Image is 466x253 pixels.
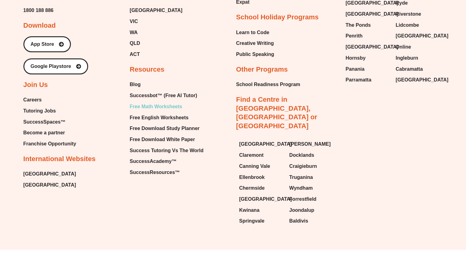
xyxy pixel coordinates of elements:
[236,28,274,37] a: Learn to Code
[345,75,371,85] span: Parramatta
[130,102,203,111] a: Free Math Worksheets
[130,39,182,48] a: QLD
[236,96,317,130] a: Find a Centre in [GEOGRAPHIC_DATA], [GEOGRAPHIC_DATA] or [GEOGRAPHIC_DATA]
[289,195,333,204] a: Forrestfield
[345,31,362,41] span: Penrith
[23,95,76,105] a: Careers
[345,53,366,63] span: Hornsby
[23,139,76,148] a: Franchise Opportunity
[239,184,283,193] a: Chermside
[239,216,283,226] a: Springvale
[345,42,398,52] span: [GEOGRAPHIC_DATA]
[289,151,333,160] a: Docklands
[396,53,418,63] span: Ingleburn
[239,184,265,193] span: Chermside
[396,10,421,19] span: Riverstone
[130,135,195,144] span: Free Download White Paper
[289,140,331,149] span: [PERSON_NAME]
[236,50,274,59] a: Public Speaking
[289,162,317,171] span: Craigieburn
[345,75,390,85] a: Parramatta
[239,173,283,182] a: Ellenbrook
[236,28,269,37] span: Learn to Code
[130,91,197,100] span: Successbot™ (Free AI Tutor)
[345,10,398,19] span: [GEOGRAPHIC_DATA]
[130,168,180,177] span: SuccessResources™
[289,162,333,171] a: Craigieburn
[345,42,390,52] a: [GEOGRAPHIC_DATA]
[130,50,182,59] a: ACT
[130,91,203,100] a: Successbot™ (Free AI Tutor)
[130,80,141,89] span: Blog
[130,17,182,26] a: VIC
[236,13,319,22] h2: School Holiday Programs
[345,10,390,19] a: [GEOGRAPHIC_DATA]
[130,17,138,26] span: VIC
[345,53,390,63] a: Hornsby
[396,21,440,30] a: Lidcombe
[345,65,390,74] a: Panania
[130,102,182,111] span: Free Math Worksheets
[239,162,270,171] span: Canning Vale
[130,146,203,155] a: Success Tutoring Vs The World
[360,184,466,253] iframe: Chat Widget
[289,151,314,160] span: Docklands
[289,173,313,182] span: Truganina
[396,10,440,19] a: Riverstone
[345,31,390,41] a: Penrith
[130,80,203,89] a: Blog
[289,206,333,215] a: Joondalup
[23,95,42,105] span: Careers
[289,216,308,226] span: Baldivis
[396,21,419,30] span: Lidcombe
[130,50,140,59] span: ACT
[345,21,371,30] span: The Ponds
[289,206,314,215] span: Joondalup
[396,31,448,41] span: [GEOGRAPHIC_DATA]
[289,140,333,149] a: [PERSON_NAME]
[239,140,283,149] a: [GEOGRAPHIC_DATA]
[396,31,440,41] a: [GEOGRAPHIC_DATA]
[23,106,76,116] a: Tutoring Jobs
[396,42,411,52] span: Online
[239,216,264,226] span: Springvale
[23,81,48,89] h2: Join Us
[130,157,177,166] span: SuccessAcademy™
[23,6,54,15] span: 1800 188 886
[396,65,423,74] span: Cabramatta
[130,124,200,133] span: Free Download Study Planner
[239,151,264,160] span: Claremont
[289,184,333,193] a: Wyndham
[396,53,440,63] a: Ingleburn
[396,75,440,85] a: [GEOGRAPHIC_DATA]
[130,6,182,15] a: [GEOGRAPHIC_DATA]
[239,173,265,182] span: Ellenbrook
[130,124,203,133] a: Free Download Study Planner
[239,195,283,204] a: [GEOGRAPHIC_DATA]
[236,65,288,74] h2: Other Programs
[130,28,138,37] span: WA
[23,21,56,30] h2: Download
[130,28,182,37] a: WA
[239,140,292,149] span: [GEOGRAPHIC_DATA]
[23,169,76,179] span: [GEOGRAPHIC_DATA]
[289,173,333,182] a: Truganina
[130,135,203,144] a: Free Download White Paper
[239,206,260,215] span: Kwinana
[23,155,96,164] h2: International Websites
[239,195,292,204] span: [GEOGRAPHIC_DATA]
[23,58,88,74] a: Google Playstore
[239,151,283,160] a: Claremont
[289,184,313,193] span: Wyndham
[130,65,165,74] h2: Resources
[23,117,76,127] a: SuccessSpaces™
[23,180,76,190] a: [GEOGRAPHIC_DATA]
[130,39,140,48] span: QLD
[236,39,274,48] span: Creative Writing
[236,80,300,89] span: School Readiness Program
[130,168,203,177] a: SuccessResources™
